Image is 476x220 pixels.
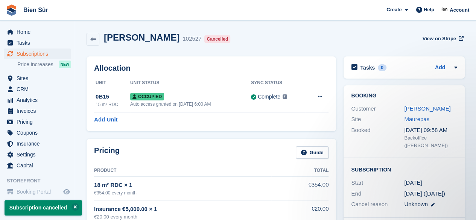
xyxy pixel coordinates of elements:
[96,93,130,101] div: 0B15
[424,6,434,14] span: Help
[5,200,82,215] p: Subscription cancelled
[271,165,329,177] th: Total
[283,94,287,99] img: icon-info-grey-7440780725fd019a000dd9b08b2336e03edf1995a4989e88bcd33f0948082b44.svg
[59,61,71,68] div: NEW
[441,6,449,14] img: Asmaa Habri
[17,73,62,83] span: Sites
[17,61,53,68] span: Price increases
[17,187,62,197] span: Booking Portal
[96,101,130,108] div: 15 m² RDC
[4,49,71,59] a: menu
[351,105,404,113] div: Customer
[17,95,62,105] span: Analytics
[419,32,465,45] a: View on Stripe
[251,77,305,89] th: Sync Status
[17,38,62,48] span: Tasks
[182,35,201,43] div: 102527
[94,165,271,177] th: Product
[4,160,71,171] a: menu
[422,35,456,42] span: View on Stripe
[6,5,17,16] img: stora-icon-8386f47178a22dfd0bd8f6a31ec36ba5ce8667c1dd55bd0f319d3a0aa187defe.svg
[130,101,251,108] div: Auto access granted on [DATE] 6:00 AM
[271,176,329,200] td: €354.00
[94,77,130,89] th: Unit
[204,35,230,43] div: Cancelled
[450,6,469,14] span: Account
[17,117,62,127] span: Pricing
[7,177,75,185] span: Storefront
[94,146,120,159] h2: Pricing
[17,106,62,116] span: Invoices
[360,64,375,71] h2: Tasks
[4,117,71,127] a: menu
[94,64,328,73] h2: Allocation
[104,32,179,42] h2: [PERSON_NAME]
[4,106,71,116] a: menu
[17,49,62,59] span: Subscriptions
[94,205,271,214] div: Insurance €5,000.00 × 1
[351,93,457,99] h2: Booking
[4,127,71,138] a: menu
[404,179,422,187] time: 2025-08-24 23:00:00 UTC
[17,138,62,149] span: Insurance
[351,190,404,198] div: End
[17,84,62,94] span: CRM
[94,190,271,196] div: €354.00 every month
[17,160,62,171] span: Capital
[386,6,401,14] span: Create
[258,93,280,101] div: Complete
[130,77,251,89] th: Unit Status
[94,115,117,124] a: Add Unit
[404,126,457,135] div: [DATE] 09:58 AM
[20,4,51,16] a: Bien Sûr
[404,134,457,149] div: Backoffice ([PERSON_NAME])
[404,105,450,112] a: [PERSON_NAME]
[435,64,445,72] a: Add
[17,27,62,37] span: Home
[404,190,445,197] span: [DATE] ([DATE])
[351,115,404,124] div: Site
[4,138,71,149] a: menu
[351,200,404,209] div: Cancel reason
[4,84,71,94] a: menu
[351,165,457,173] h2: Subscription
[4,38,71,48] a: menu
[4,187,71,197] a: menu
[378,64,386,71] div: 0
[351,179,404,187] div: Start
[4,73,71,83] a: menu
[404,116,429,122] a: Maurepas
[4,149,71,160] a: menu
[4,95,71,105] a: menu
[62,187,71,196] a: Preview store
[17,127,62,138] span: Coupons
[17,60,71,68] a: Price increases NEW
[94,181,271,190] div: 18 m² RDC × 1
[17,149,62,160] span: Settings
[130,93,164,100] span: Occupied
[351,126,404,149] div: Booked
[296,146,329,159] a: Guide
[4,27,71,37] a: menu
[404,201,428,207] span: Unknown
